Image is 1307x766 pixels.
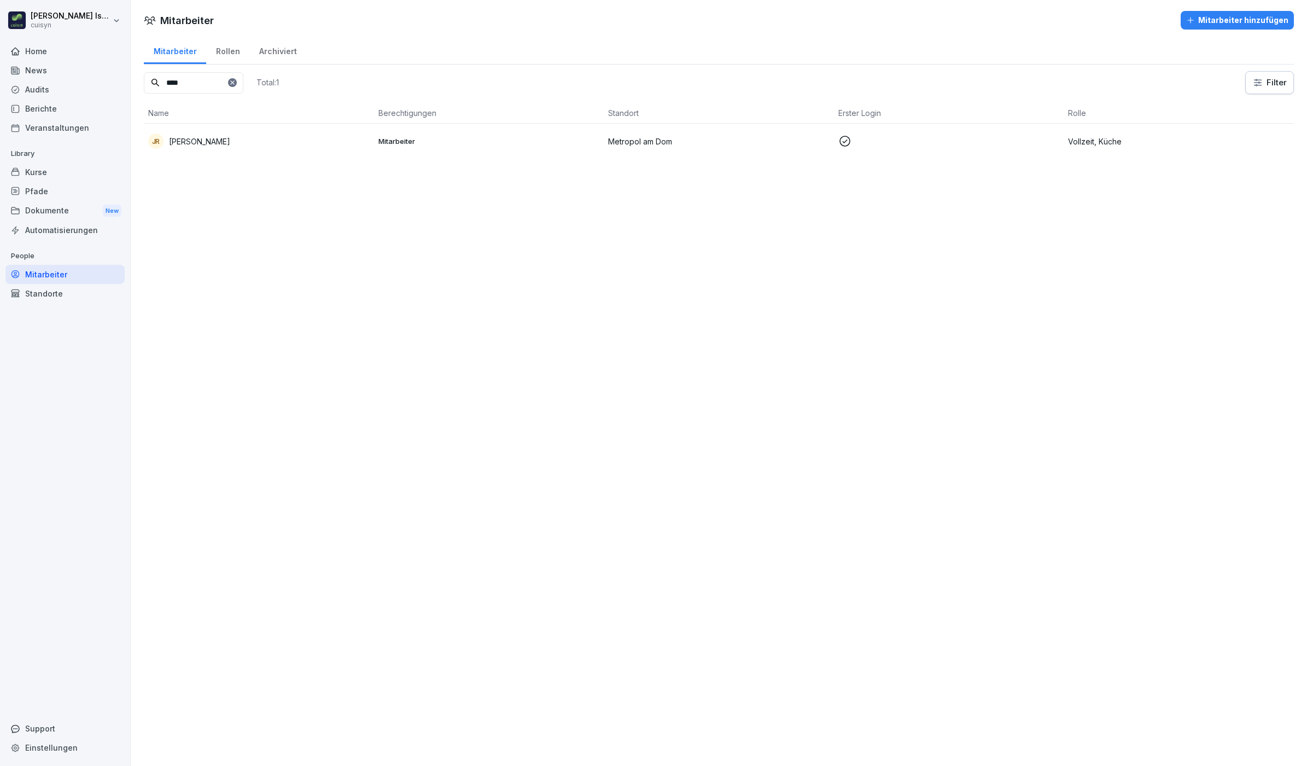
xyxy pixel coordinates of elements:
th: Berechtigungen [374,103,604,124]
p: [PERSON_NAME] Issing [31,11,110,21]
a: Audits [5,80,125,99]
a: DokumenteNew [5,201,125,221]
a: Mitarbeiter [5,265,125,284]
a: Standorte [5,284,125,303]
a: Mitarbeiter [144,36,206,64]
p: cuisyn [31,21,110,29]
p: Mitarbeiter [378,136,600,146]
a: News [5,61,125,80]
a: Berichte [5,99,125,118]
a: Archiviert [249,36,306,64]
button: Filter [1246,72,1293,94]
th: Name [144,103,374,124]
p: Metropol am Dom [608,136,830,147]
th: Rolle [1064,103,1294,124]
p: People [5,247,125,265]
p: [PERSON_NAME] [169,136,230,147]
a: Pfade [5,182,125,201]
a: Automatisierungen [5,220,125,240]
div: Mitarbeiter hinzufügen [1186,14,1288,26]
p: Vollzeit, Küche [1068,136,1290,147]
p: Total: 1 [256,77,279,88]
p: Library [5,145,125,163]
div: New [103,205,121,217]
div: Support [5,719,125,738]
h1: Mitarbeiter [160,13,214,28]
div: Dokumente [5,201,125,221]
a: Rollen [206,36,249,64]
a: Veranstaltungen [5,118,125,137]
a: Einstellungen [5,738,125,757]
a: Home [5,42,125,61]
th: Erster Login [834,103,1064,124]
a: Kurse [5,163,125,182]
div: JR [148,134,164,149]
div: Filter [1252,77,1287,88]
th: Standort [604,103,834,124]
button: Mitarbeiter hinzufügen [1181,11,1294,30]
